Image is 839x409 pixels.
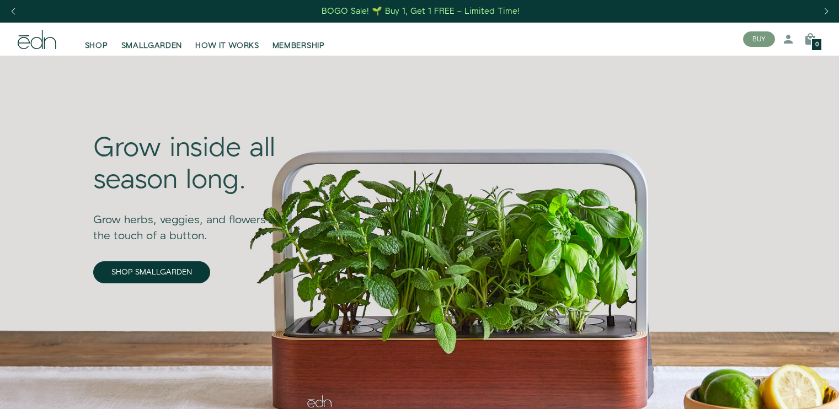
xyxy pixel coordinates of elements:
a: SHOP [78,27,115,51]
a: MEMBERSHIP [266,27,332,51]
div: Grow inside all season long. [93,133,296,196]
button: BUY [743,31,775,47]
span: MEMBERSHIP [272,40,325,51]
div: BOGO Sale! 🌱 Buy 1, Get 1 FREE – Limited Time! [322,6,520,17]
div: Grow herbs, veggies, and flowers at the touch of a button. [93,197,296,244]
iframe: Opens a widget where you can find more information [754,376,828,403]
a: BOGO Sale! 🌱 Buy 1, Get 1 FREE – Limited Time! [320,3,521,20]
a: SHOP SMALLGARDEN [93,261,210,283]
a: SMALLGARDEN [115,27,189,51]
span: SMALLGARDEN [121,40,183,51]
span: 0 [815,42,819,48]
span: SHOP [85,40,108,51]
span: HOW IT WORKS [195,40,259,51]
a: HOW IT WORKS [189,27,265,51]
